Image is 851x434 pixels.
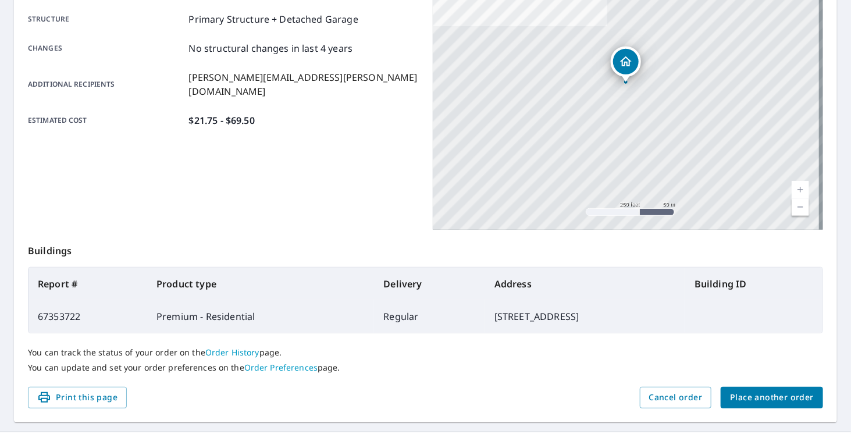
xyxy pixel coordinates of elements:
[485,300,685,333] td: [STREET_ADDRESS]
[28,113,184,127] p: Estimated cost
[792,181,809,198] a: Current Level 17, Zoom In
[374,300,485,333] td: Regular
[485,268,685,300] th: Address
[29,300,147,333] td: 67353722
[189,41,353,55] p: No structural changes in last 4 years
[374,268,485,300] th: Delivery
[792,198,809,216] a: Current Level 17, Zoom Out
[28,41,184,55] p: Changes
[189,113,255,127] p: $21.75 - $69.50
[29,268,147,300] th: Report #
[147,300,374,333] td: Premium - Residential
[611,47,641,83] div: Dropped pin, building 1, Residential property, 9363 55th St N Lake Elmo, MN 55042
[205,347,259,358] a: Order History
[244,362,318,373] a: Order Preferences
[189,70,419,98] p: [PERSON_NAME][EMAIL_ADDRESS][PERSON_NAME][DOMAIN_NAME]
[37,390,117,405] span: Print this page
[640,387,712,408] button: Cancel order
[28,230,823,267] p: Buildings
[28,387,127,408] button: Print this page
[189,12,358,26] p: Primary Structure + Detached Garage
[147,268,374,300] th: Product type
[730,390,814,405] span: Place another order
[28,12,184,26] p: Structure
[721,387,823,408] button: Place another order
[28,362,823,373] p: You can update and set your order preferences on the page.
[28,70,184,98] p: Additional recipients
[649,390,703,405] span: Cancel order
[685,268,822,300] th: Building ID
[28,347,823,358] p: You can track the status of your order on the page.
